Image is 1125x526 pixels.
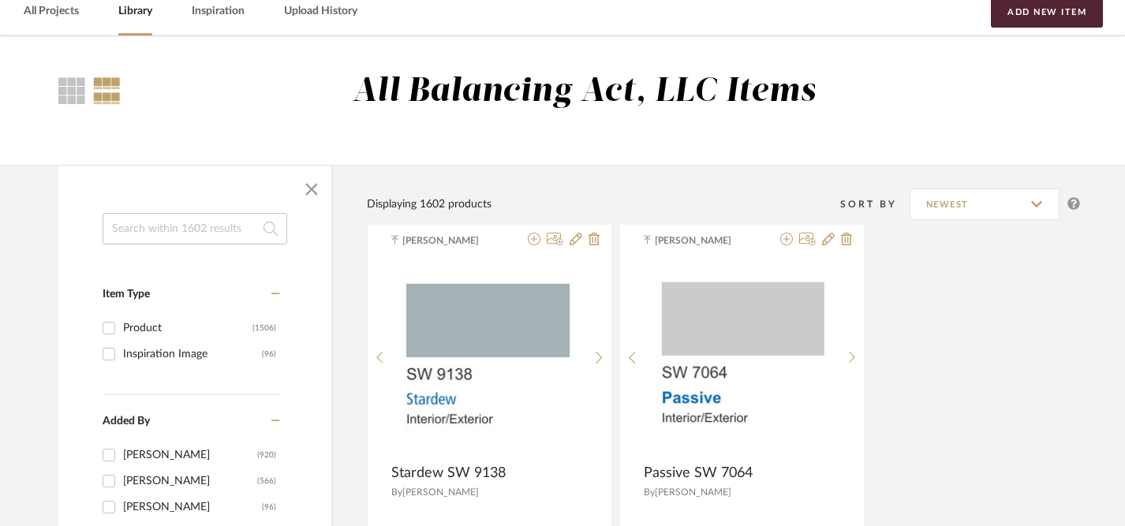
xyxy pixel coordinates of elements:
[123,442,257,468] div: [PERSON_NAME]
[24,1,79,22] a: All Projects
[284,1,357,22] a: Upload History
[645,273,840,441] img: Passive SW 7064
[402,487,479,497] span: [PERSON_NAME]
[118,1,152,22] a: Library
[252,315,276,341] div: (1506)
[840,196,910,212] div: Sort By
[257,442,276,468] div: (920)
[402,233,502,248] span: [PERSON_NAME]
[391,487,402,497] span: By
[296,173,327,205] button: Close
[192,1,245,22] a: Inspiration
[123,315,252,341] div: Product
[123,494,262,520] div: [PERSON_NAME]
[391,273,587,442] img: Stardew SW 9138
[644,464,753,482] span: Passive SW 7064
[103,213,287,244] input: Search within 1602 results
[103,416,150,427] span: Added By
[391,464,506,482] span: Stardew SW 9138
[262,494,276,520] div: (96)
[257,468,276,494] div: (566)
[262,341,276,367] div: (96)
[644,487,655,497] span: By
[353,72,816,112] div: All Balancing Act, LLC Items
[103,289,150,300] span: Item Type
[123,341,262,367] div: Inspiration Image
[655,487,731,497] span: [PERSON_NAME]
[367,196,491,213] div: Displaying 1602 products
[655,233,754,248] span: [PERSON_NAME]
[123,468,257,494] div: [PERSON_NAME]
